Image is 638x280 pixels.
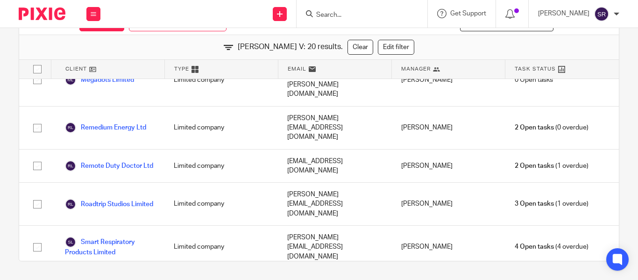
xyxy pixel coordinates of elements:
span: [PERSON_NAME] V: 20 results. [238,42,343,52]
span: (1 overdue) [515,161,588,171]
img: svg%3E [594,7,609,22]
a: Clear [347,40,373,55]
div: [PERSON_NAME][EMAIL_ADDRESS][DOMAIN_NAME] [278,107,391,149]
img: svg%3E [65,237,76,248]
img: svg%3E [65,122,76,133]
span: Client [65,65,87,73]
span: (1 overdue) [515,199,588,208]
span: Manager [401,65,431,73]
span: (4 overdue) [515,242,588,251]
div: [PERSON_NAME][EMAIL_ADDRESS][DOMAIN_NAME] [278,183,391,225]
a: Edit filter [378,40,414,55]
span: 4 Open tasks [515,242,554,251]
span: Type [174,65,189,73]
div: [PERSON_NAME] [392,226,505,268]
img: svg%3E [65,199,76,210]
span: 0 Open tasks [515,75,553,85]
div: Limited company [164,107,278,149]
a: Smart Respiratory Products Limited [65,237,155,257]
div: [PERSON_NAME] [392,54,505,106]
div: Limited company [164,183,278,225]
img: Pixie [19,7,65,20]
div: [PERSON_NAME][EMAIL_ADDRESS][DOMAIN_NAME] [278,226,391,268]
p: [PERSON_NAME] [538,9,589,18]
div: Limited company [164,150,278,183]
span: (0 overdue) [515,123,588,132]
input: Select all [28,60,46,78]
span: Email [288,65,306,73]
span: Get Support [450,10,486,17]
span: 2 Open tasks [515,161,554,171]
a: Roadtrip Studios Limited [65,199,153,210]
a: Remote Duty Doctor Ltd [65,160,153,172]
div: [PERSON_NAME] [392,183,505,225]
a: Megadots Limited [65,74,134,86]
a: Remedium Energy Ltd [65,122,146,133]
div: Limited company [164,54,278,106]
span: 2 Open tasks [515,123,554,132]
div: [EMAIL_ADDRESS][DOMAIN_NAME] [278,150,391,183]
div: [PERSON_NAME][EMAIL_ADDRESS][PERSON_NAME][DOMAIN_NAME] [278,54,391,106]
img: svg%3E [65,160,76,172]
div: [PERSON_NAME] [392,150,505,183]
div: [PERSON_NAME] [392,107,505,149]
span: 3 Open tasks [515,199,554,208]
img: svg%3E [65,74,76,86]
span: Task Status [515,65,556,73]
input: Search [315,11,399,20]
div: Limited company [164,226,278,268]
